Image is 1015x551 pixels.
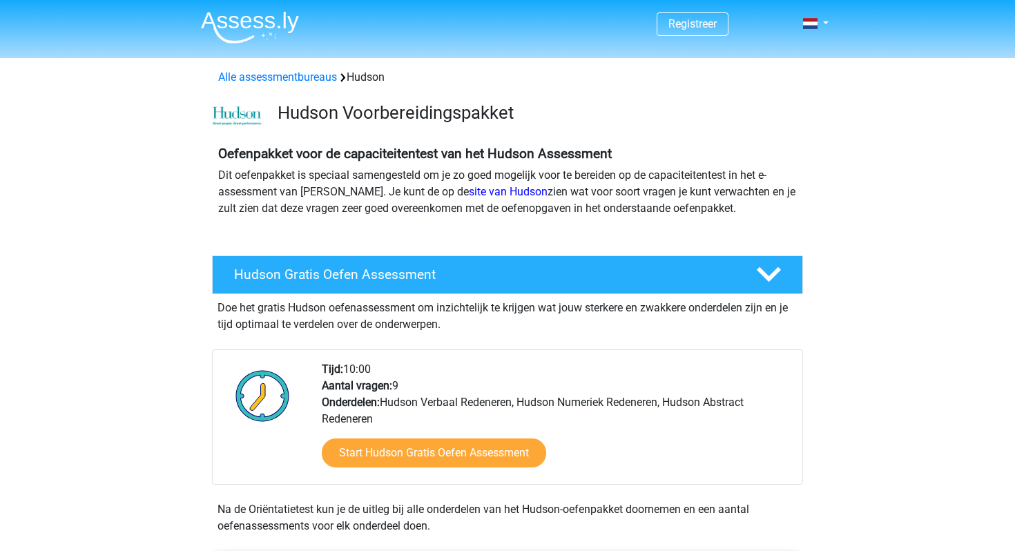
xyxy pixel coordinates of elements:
[322,379,392,392] b: Aantal vragen:
[206,255,809,294] a: Hudson Gratis Oefen Assessment
[322,362,343,376] b: Tijd:
[201,11,299,43] img: Assessly
[234,267,734,282] h4: Hudson Gratis Oefen Assessment
[228,361,298,430] img: Klok
[322,438,546,467] a: Start Hudson Gratis Oefen Assessment
[218,146,612,162] b: Oefenpakket voor de capaciteitentest van het Hudson Assessment
[322,396,380,409] b: Onderdelen:
[212,501,803,534] div: Na de Oriëntatietest kun je de uitleg bij alle onderdelen van het Hudson-oefenpakket doornemen en...
[213,106,262,126] img: cefd0e47479f4eb8e8c001c0d358d5812e054fa8.png
[212,294,803,333] div: Doe het gratis Hudson oefenassessment om inzichtelijk te krijgen wat jouw sterkere en zwakkere on...
[469,185,548,198] a: site van Hudson
[278,102,792,124] h3: Hudson Voorbereidingspakket
[218,167,797,217] p: Dit oefenpakket is speciaal samengesteld om je zo goed mogelijk voor te bereiden op de capaciteit...
[213,69,802,86] div: Hudson
[218,70,337,84] a: Alle assessmentbureaus
[668,17,717,30] a: Registreer
[311,361,802,484] div: 10:00 9 Hudson Verbaal Redeneren, Hudson Numeriek Redeneren, Hudson Abstract Redeneren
